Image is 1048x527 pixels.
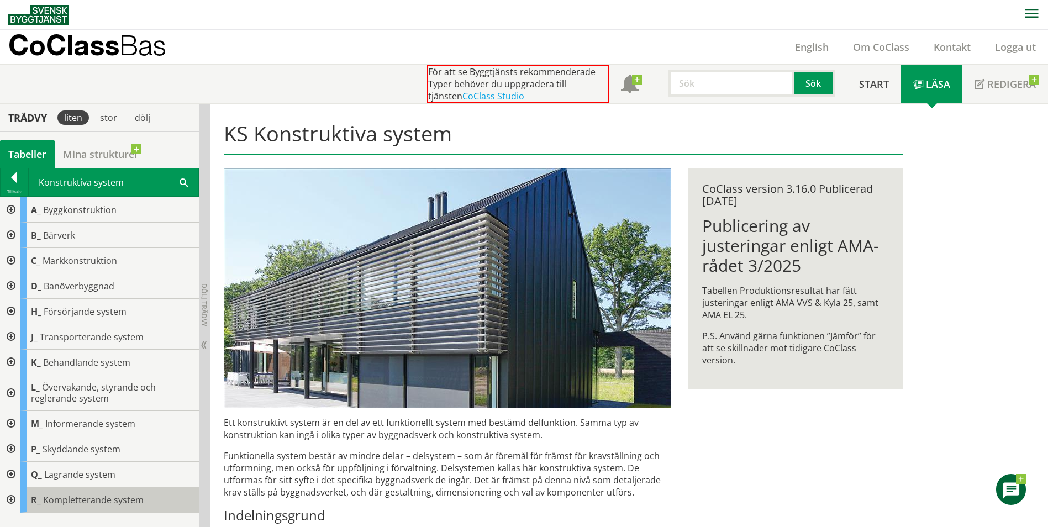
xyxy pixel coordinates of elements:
span: Bärverk [43,229,75,241]
span: Dölj trädvy [199,283,209,326]
span: Sök i tabellen [180,176,188,188]
span: H_ [31,305,41,318]
button: Sök [794,70,835,97]
span: M_ [31,418,43,430]
div: Trädvy [2,112,53,124]
span: Start [859,77,889,91]
p: Funktionella system består av mindre delar – delsystem – som är föremål för främst för krav­ställ... [224,450,671,498]
div: För att se Byggtjänsts rekommenderade Typer behöver du uppgradera till tjänsten [427,65,609,103]
span: Lagrande system [44,468,115,481]
span: Banöverbyggnad [44,280,114,292]
input: Sök [668,70,794,97]
img: structural-solar-shading.jpg [224,168,671,408]
h3: Indelningsgrund [224,507,671,524]
a: English [783,40,841,54]
div: Tillbaka [1,187,28,196]
img: Svensk Byggtjänst [8,5,69,25]
span: J_ [31,331,38,343]
h1: KS Konstruktiva system [224,121,903,155]
span: Skyddande system [43,443,120,455]
span: D_ [31,280,41,292]
span: P_ [31,443,40,455]
span: Läsa [926,77,950,91]
a: Läsa [901,65,962,103]
a: Start [847,65,901,103]
span: R_ [31,494,41,506]
span: Q_ [31,468,42,481]
p: Tabellen Produktionsresultat har fått justeringar enligt AMA VVS & Kyla 25, samt AMA EL 25. [702,284,888,321]
h1: Publicering av justeringar enligt AMA-rådet 3/2025 [702,216,888,276]
span: Transporterande system [40,331,144,343]
span: Byggkonstruktion [43,204,117,216]
div: stor [93,110,124,125]
div: Konstruktiva system [29,168,198,196]
span: C_ [31,255,40,267]
span: Försörjande system [44,305,127,318]
span: Informerande system [45,418,135,430]
a: CoClassBas [8,30,190,64]
span: Kompletterande system [43,494,144,506]
a: Om CoClass [841,40,921,54]
p: CoClass [8,39,166,51]
p: P.S. Använd gärna funktionen ”Jämför” för att se skillnader mot tidigare CoClass version. [702,330,888,366]
span: Markkonstruktion [43,255,117,267]
a: Redigera [962,65,1048,103]
span: A_ [31,204,41,216]
div: liten [57,110,89,125]
span: Bas [119,29,166,61]
span: Redigera [987,77,1036,91]
span: B_ [31,229,41,241]
div: CoClass version 3.16.0 Publicerad [DATE] [702,183,888,207]
a: Kontakt [921,40,983,54]
div: dölj [128,110,157,125]
span: K_ [31,356,41,368]
span: Behandlande system [43,356,130,368]
span: Övervakande, styrande och reglerande system [31,381,156,404]
span: L_ [31,381,40,393]
a: Logga ut [983,40,1048,54]
a: CoClass Studio [462,90,524,102]
a: Mina strukturer [55,140,147,168]
span: Notifikationer [621,76,639,94]
p: Ett konstruktivt system är en del av ett funktionellt system med bestämd delfunktion. Samma typ a... [224,417,671,441]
